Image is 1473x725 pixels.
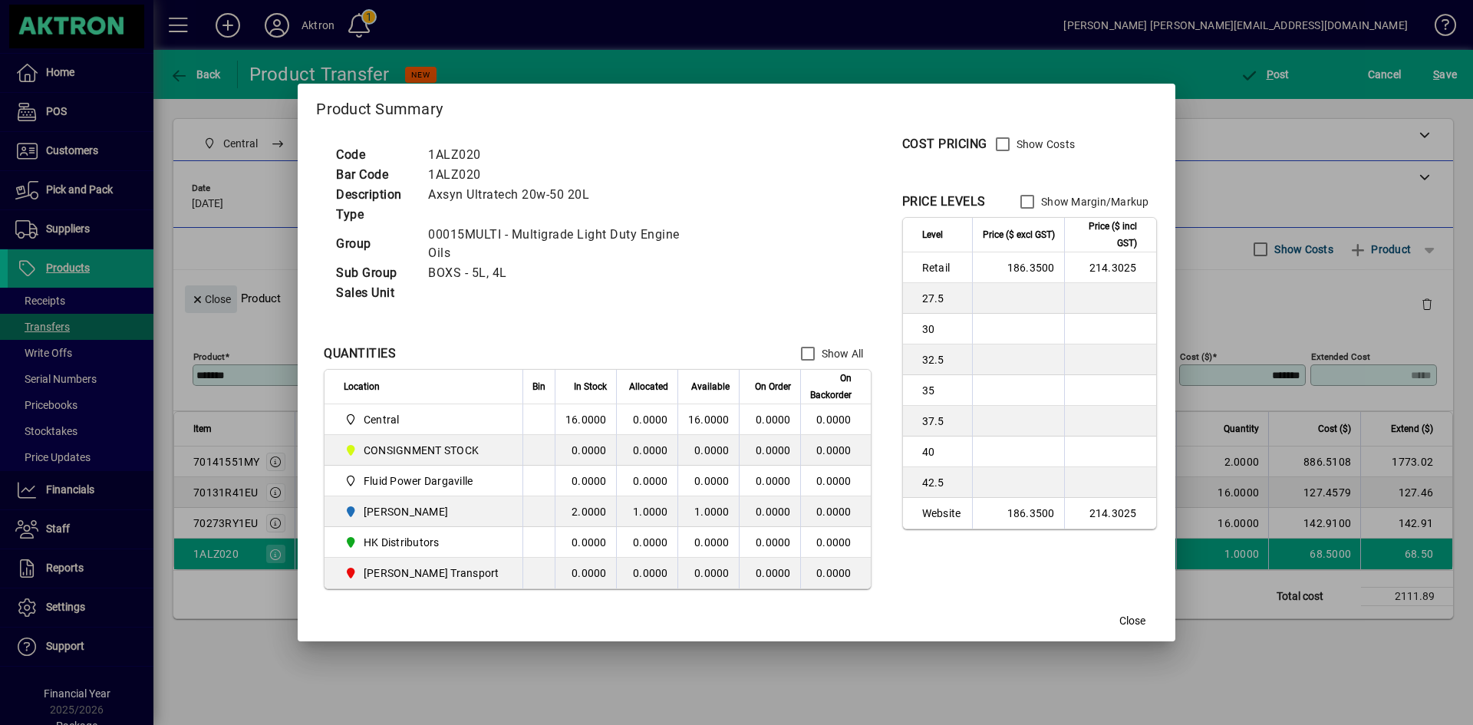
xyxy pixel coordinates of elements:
[328,225,420,263] td: Group
[677,404,739,435] td: 16.0000
[555,435,616,466] td: 0.0000
[677,466,739,496] td: 0.0000
[677,558,739,588] td: 0.0000
[922,352,963,367] span: 32.5
[800,404,871,435] td: 0.0000
[972,498,1064,529] td: 186.3500
[344,564,505,582] span: T. Croft Transport
[420,185,700,205] td: Axsyn Ultratech 20w-50 20L
[364,412,400,427] span: Central
[344,533,505,552] span: HK Distributors
[328,263,420,283] td: Sub Group
[756,506,791,518] span: 0.0000
[922,291,963,306] span: 27.5
[922,506,963,521] span: Website
[677,527,739,558] td: 0.0000
[344,472,505,490] span: Fluid Power Dargaville
[800,435,871,466] td: 0.0000
[555,558,616,588] td: 0.0000
[800,496,871,527] td: 0.0000
[328,185,420,205] td: Description
[922,414,963,429] span: 37.5
[922,383,963,398] span: 35
[364,535,440,550] span: HK Distributors
[532,378,545,395] span: Bin
[902,193,986,211] div: PRICE LEVELS
[756,475,791,487] span: 0.0000
[756,414,791,426] span: 0.0000
[420,263,700,283] td: BOXS - 5L, 4L
[344,378,380,395] span: Location
[800,558,871,588] td: 0.0000
[555,466,616,496] td: 0.0000
[344,503,505,521] span: HAMILTON
[364,443,479,458] span: CONSIGNMENT STOCK
[364,565,499,581] span: [PERSON_NAME] Transport
[420,145,700,165] td: 1ALZ020
[983,226,1055,243] span: Price ($ excl GST)
[555,404,616,435] td: 16.0000
[328,205,420,225] td: Type
[922,321,963,337] span: 30
[420,165,700,185] td: 1ALZ020
[810,370,852,404] span: On Backorder
[616,496,677,527] td: 1.0000
[677,496,739,527] td: 1.0000
[1108,608,1157,635] button: Close
[800,527,871,558] td: 0.0000
[328,165,420,185] td: Bar Code
[755,378,791,395] span: On Order
[344,410,505,429] span: Central
[298,84,1175,128] h2: Product Summary
[616,435,677,466] td: 0.0000
[616,527,677,558] td: 0.0000
[364,473,473,489] span: Fluid Power Dargaville
[691,378,730,395] span: Available
[328,145,420,165] td: Code
[922,475,963,490] span: 42.5
[616,558,677,588] td: 0.0000
[324,344,396,363] div: QUANTITIES
[1064,498,1156,529] td: 214.3025
[677,435,739,466] td: 0.0000
[756,536,791,549] span: 0.0000
[1119,613,1145,629] span: Close
[972,252,1064,283] td: 186.3500
[420,225,700,263] td: 00015MULTI - Multigrade Light Duty Engine Oils
[1013,137,1076,152] label: Show Costs
[344,441,505,460] span: CONSIGNMENT STOCK
[756,567,791,579] span: 0.0000
[555,496,616,527] td: 2.0000
[756,444,791,456] span: 0.0000
[902,135,987,153] div: COST PRICING
[629,378,668,395] span: Allocated
[922,260,963,275] span: Retail
[819,346,864,361] label: Show All
[1074,218,1137,252] span: Price ($ incl GST)
[922,444,963,460] span: 40
[1038,194,1149,209] label: Show Margin/Markup
[555,527,616,558] td: 0.0000
[800,466,871,496] td: 0.0000
[328,283,420,303] td: Sales Unit
[364,504,448,519] span: [PERSON_NAME]
[1064,252,1156,283] td: 214.3025
[922,226,943,243] span: Level
[616,466,677,496] td: 0.0000
[616,404,677,435] td: 0.0000
[574,378,607,395] span: In Stock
